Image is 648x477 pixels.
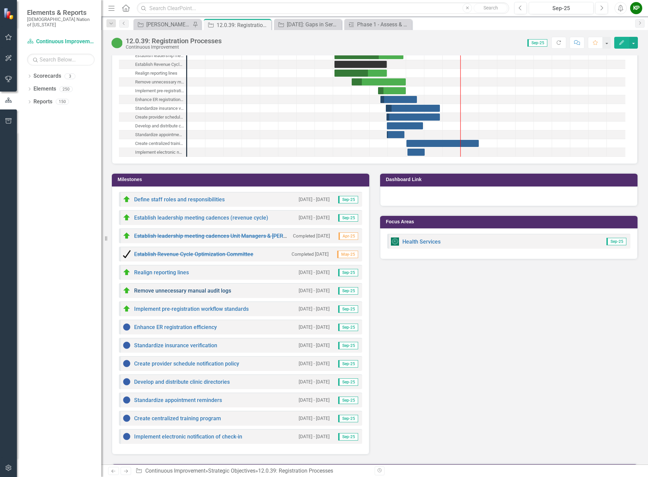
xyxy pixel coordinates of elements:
div: Task: Start date: 2025-04-01 End date: 2025-06-30 [352,78,406,85]
span: Sep-25 [338,324,358,331]
small: [DATE] - [DATE] [299,379,330,385]
a: Strategic Objectives [208,468,255,474]
div: 12.0.39: Registration Processes [258,468,333,474]
small: Completed [DATE] [292,251,329,257]
img: On Target [123,195,131,203]
small: [DATE] - [DATE] [299,415,330,422]
span: Sep-25 [338,415,358,422]
small: [DATE] - [DATE] [299,397,330,403]
a: Standardize insurance verification [134,342,217,349]
img: CI Action Plan Approved/In Progress [111,37,122,48]
div: Task: Start date: 2025-04-01 End date: 2025-06-30 [119,78,186,86]
div: Task: Start date: 2025-05-15 End date: 2025-06-30 [378,87,406,94]
a: Elements [33,85,56,93]
div: Task: Start date: 2025-05-19 End date: 2025-07-19 [380,96,417,103]
span: Elements & Reports [27,8,95,17]
img: On Target [123,268,131,276]
small: [DATE] - [DATE] [299,360,330,367]
img: Not Started [123,378,131,386]
a: Establish leadership meeting cadences Unit Managers & [PERSON_NAME]) [134,233,315,239]
img: On Target [123,214,131,222]
div: 150 [56,99,69,105]
div: Task: Start date: 2025-05-30 End date: 2025-06-28 [387,131,404,138]
small: [DEMOGRAPHIC_DATA] Nation of [US_STATE] [27,17,95,28]
h3: Milestones [118,177,366,182]
img: Not Started [123,341,131,349]
img: On Target [123,286,131,295]
a: Implement pre-registration workflow standards [134,306,249,312]
div: Implement pre-registration workflow standards [135,86,184,95]
div: Task: Start date: 2025-03-03 End date: 2025-06-26 [334,52,403,59]
div: Task: Start date: 2025-05-28 End date: 2025-08-27 [119,104,186,113]
a: Phase 1 - Assess & Organize [346,20,410,29]
div: Create provider schedule notification policy [135,113,184,122]
div: Task: Start date: 2025-07-01 End date: 2025-10-31 [119,139,186,148]
div: [PERSON_NAME] SO's [146,20,191,29]
span: Sep-25 [527,39,547,47]
span: May-25 [337,251,358,258]
span: Sep-25 [338,196,358,203]
span: Sep-25 [338,342,358,349]
div: Develop and distribute clinic directories [135,122,184,130]
small: [DATE] - [DATE] [299,306,330,312]
span: Sep-25 [338,397,358,404]
h3: Dashboard Link [386,177,634,182]
span: Sep-25 [338,433,358,441]
img: Report [391,237,399,246]
a: Create centralized training program [134,415,221,422]
a: Create provider schedule notification policy [134,360,239,367]
div: Continuous Improvement [126,45,222,50]
img: Not Started [123,396,131,404]
a: Establish Revenue Cycle Optimization Committee [134,251,253,257]
div: Task: Start date: 2025-05-30 End date: 2025-07-29 [387,122,423,129]
div: Realign reporting lines [119,69,186,78]
div: Create provider schedule notification policy [119,113,186,122]
div: Standardize insurance verification [135,104,184,113]
a: Scorecards [33,72,61,80]
img: Not Started [123,414,131,422]
div: Establish Revenue Cycle Optimization Committee [135,60,184,69]
a: Define staff roles and responsibilities [134,196,225,203]
a: Enhance ER registration efficiency [134,324,217,330]
div: » » [135,467,370,475]
input: Search Below... [27,54,95,66]
div: Task: Start date: 2025-05-28 End date: 2025-08-27 [386,105,440,112]
a: Reports [33,98,52,106]
div: Implement electronic notification of check-in [119,148,186,157]
div: Enhance ER registration efficiency [119,95,186,104]
div: Task: Start date: 2025-07-01 End date: 2025-10-31 [406,140,479,147]
button: Search [474,3,507,13]
a: Health Services [402,238,441,245]
img: On Target [123,232,131,240]
a: Standardize appointment reminders [134,397,222,403]
a: Implement electronic notification of check-in [134,433,242,440]
div: Task: Start date: 2025-05-30 End date: 2025-06-28 [119,130,186,139]
div: Implement electronic notification of check-in [135,148,184,157]
span: Sep-25 [338,287,358,295]
img: Not Started [123,359,131,368]
div: Task: Start date: 2025-05-30 End date: 2025-07-29 [119,122,186,130]
span: Search [483,5,498,10]
div: Task: Start date: 2025-03-03 End date: 2025-05-30 [119,69,186,78]
div: Create centralized training program [135,139,184,148]
div: Task: Start date: 2025-03-03 End date: 2025-05-30 [334,70,387,77]
div: Task: Start date: 2025-03-03 End date: 2025-05-30 [334,61,387,68]
div: Establish leadership meeting cadences Unit Managers & Reg Sups) [119,51,186,60]
img: ClearPoint Strategy [3,8,15,20]
div: Enhance ER registration efficiency [135,95,184,104]
small: [DATE] - [DATE] [299,324,330,330]
div: Remove unnecessary manual audit logs [135,78,184,86]
div: Standardize insurance verification [119,104,186,113]
a: [PERSON_NAME] SO's [135,20,191,29]
div: Task: Start date: 2025-03-03 End date: 2025-05-30 [119,60,186,69]
span: Apr-25 [339,232,358,240]
div: Establish leadership meeting cadences Unit Managers & [PERSON_NAME]) [135,51,184,60]
span: Sep-25 [338,305,358,313]
small: [DATE] - [DATE] [299,196,330,203]
div: Develop and distribute clinic directories [119,122,186,130]
a: [DATE]: Gaps in Service [276,20,340,29]
img: Not Started [123,432,131,441]
div: Standardize appointment reminders [135,130,184,139]
div: Phase 1 - Assess & Organize [357,20,410,29]
div: Standardize appointment reminders [119,130,186,139]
